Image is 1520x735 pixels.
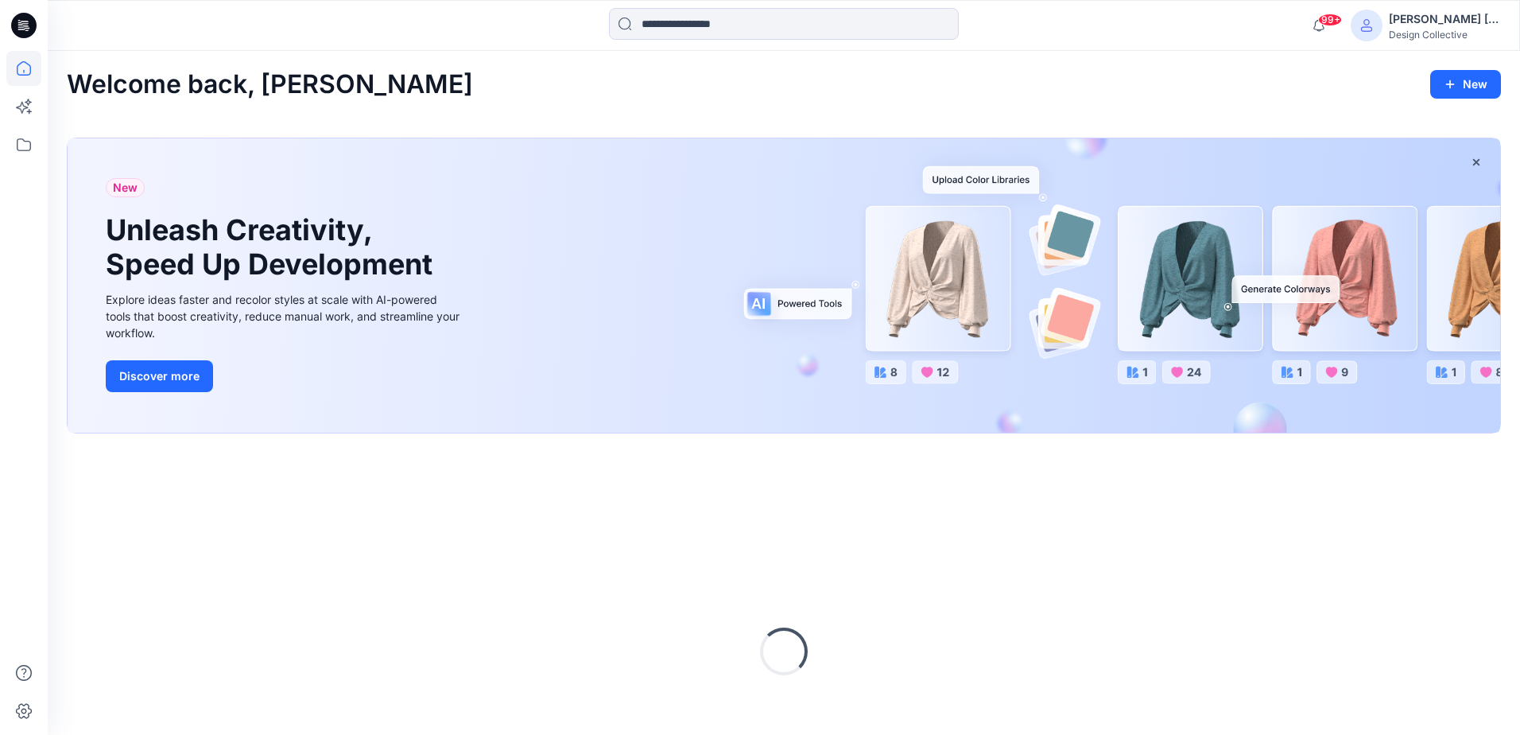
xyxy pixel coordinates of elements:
[1389,10,1500,29] div: [PERSON_NAME] [PERSON_NAME]
[106,360,463,392] a: Discover more
[106,360,213,392] button: Discover more
[1389,29,1500,41] div: Design Collective
[113,178,138,197] span: New
[106,213,440,282] h1: Unleash Creativity, Speed Up Development
[67,70,473,99] h2: Welcome back, [PERSON_NAME]
[1318,14,1342,26] span: 99+
[106,291,463,341] div: Explore ideas faster and recolor styles at scale with AI-powered tools that boost creativity, red...
[1360,19,1373,32] svg: avatar
[1430,70,1501,99] button: New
